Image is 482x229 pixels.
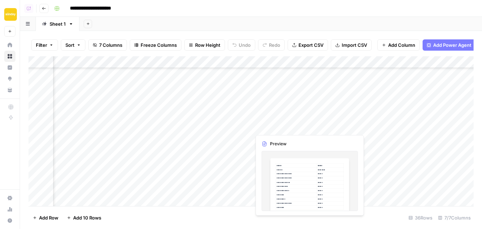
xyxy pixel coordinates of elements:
[39,214,58,221] span: Add Row
[288,39,328,51] button: Export CSV
[36,17,79,31] a: Sheet 1
[36,42,47,49] span: Filter
[4,192,15,204] a: Settings
[73,214,101,221] span: Add 10 Rows
[377,39,420,51] button: Add Column
[435,212,474,223] div: 7/7 Columns
[239,42,251,49] span: Undo
[4,39,15,51] a: Home
[65,42,75,49] span: Sort
[4,51,15,62] a: Browse
[184,39,225,51] button: Row Height
[423,39,476,51] button: Add Power Agent
[388,42,415,49] span: Add Column
[63,212,105,223] button: Add 10 Rows
[331,39,372,51] button: Import CSV
[4,84,15,96] a: Your Data
[31,39,58,51] button: Filter
[88,39,127,51] button: 7 Columns
[298,42,323,49] span: Export CSV
[4,8,17,21] img: Sunday Lawn Care Logo
[433,42,471,49] span: Add Power Agent
[4,204,15,215] a: Usage
[342,42,367,49] span: Import CSV
[141,42,177,49] span: Freeze Columns
[28,212,63,223] button: Add Row
[269,42,280,49] span: Redo
[406,212,435,223] div: 36 Rows
[99,42,122,49] span: 7 Columns
[228,39,255,51] button: Undo
[4,62,15,73] a: Insights
[50,20,66,27] div: Sheet 1
[4,73,15,84] a: Opportunities
[195,42,220,49] span: Row Height
[61,39,85,51] button: Sort
[4,6,15,23] button: Workspace: Sunday Lawn Care
[130,39,181,51] button: Freeze Columns
[258,39,285,51] button: Redo
[4,215,15,226] button: Help + Support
